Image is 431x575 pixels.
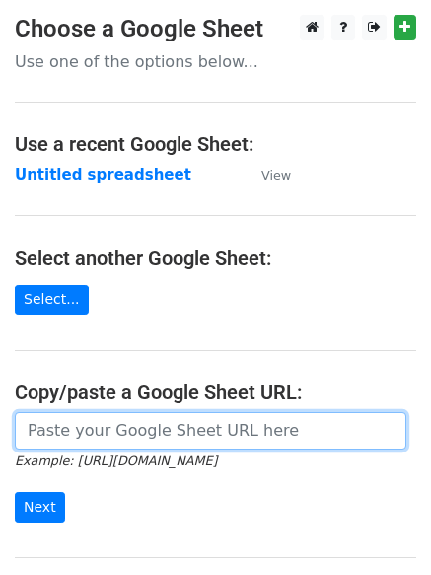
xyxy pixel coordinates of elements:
a: View [242,166,291,184]
small: View [261,168,291,183]
a: Select... [15,285,89,315]
h4: Copy/paste a Google Sheet URL: [15,380,416,404]
small: Example: [URL][DOMAIN_NAME] [15,453,217,468]
iframe: Chat Widget [332,480,431,575]
h3: Choose a Google Sheet [15,15,416,43]
h4: Select another Google Sheet: [15,246,416,270]
a: Untitled spreadsheet [15,166,191,184]
p: Use one of the options below... [15,51,416,72]
h4: Use a recent Google Sheet: [15,132,416,156]
input: Paste your Google Sheet URL here [15,412,406,450]
input: Next [15,492,65,523]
